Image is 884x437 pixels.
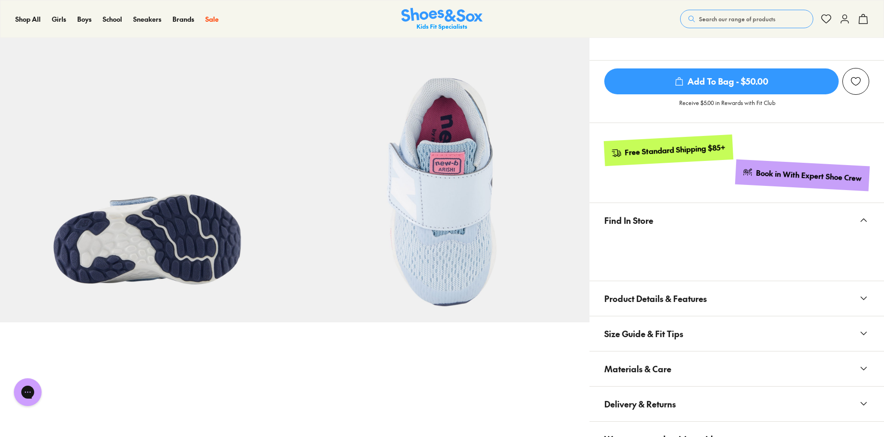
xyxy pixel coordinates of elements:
div: Free Standard Shipping $85+ [624,142,725,157]
span: Delivery & Returns [604,390,676,418]
img: 7-527579_1 [295,27,589,322]
button: Size Guide & Fit Tips [589,316,884,351]
img: SNS_Logo_Responsive.svg [401,8,483,31]
p: Receive $5.00 in Rewards with Fit Club [679,98,775,115]
span: Find In Store [604,207,653,234]
button: Find In Store [589,203,884,238]
a: Shop All [15,14,41,24]
span: Materials & Care [604,355,671,382]
a: Sale [205,14,219,24]
span: Add To Bag - $50.00 [604,68,839,94]
a: Sneakers [133,14,161,24]
span: Size Guide & Fit Tips [604,320,683,347]
span: Search our range of products [699,15,775,23]
button: Add to Wishlist [842,68,869,95]
iframe: Gorgias live chat messenger [9,375,46,409]
a: Boys [77,14,92,24]
div: Book in With Expert Shoe Crew [756,168,862,184]
button: Add To Bag - $50.00 [604,68,839,95]
a: Girls [52,14,66,24]
a: Free Standard Shipping $85+ [603,135,733,166]
span: Product Details & Features [604,285,707,312]
a: Brands [172,14,194,24]
button: Product Details & Features [589,281,884,316]
button: Delivery & Returns [589,387,884,421]
a: School [103,14,122,24]
iframe: Find in Store [604,238,869,270]
button: Search our range of products [680,10,813,28]
a: Shoes & Sox [401,8,483,31]
a: Book in With Expert Shoe Crew [735,159,870,191]
button: Materials & Care [589,351,884,386]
